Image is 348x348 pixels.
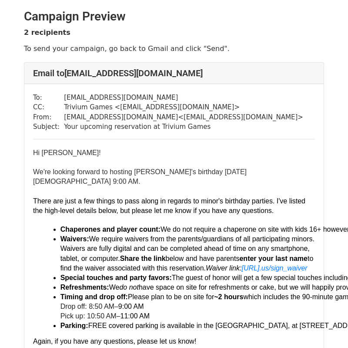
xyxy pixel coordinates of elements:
td: CC: [33,102,64,112]
b: Share the link [120,255,166,262]
h4: Email to [EMAIL_ADDRESS][DOMAIN_NAME] [33,68,315,78]
td: Trivium Games < [EMAIL_ADDRESS][DOMAIN_NAME] > [64,102,303,112]
i: Waiver link: [206,264,308,272]
span: 9:00 AM [118,303,144,310]
td: Your upcoming reservation at Trivium Games [64,122,303,132]
span: ~2 hours [214,293,243,301]
b: enter your last name [239,255,308,262]
h2: Campaign Preview [24,9,324,24]
td: From: [33,112,64,122]
strong: 2 recipients [24,28,70,37]
span: Again, if you have any questions, please let us know! [33,338,196,345]
span: 11:00 AM [120,312,150,320]
span: do not [119,284,138,291]
p: To send your campaign, go back to Gmail and click "Send". [24,44,324,53]
span: Waivers: [60,235,89,243]
span: We require waivers from the parents/guardians of all participating minors. Waivers are fully digi... [60,235,317,271]
span: There are just a few things to pass along in regards to minor's birthday parties. I've listed the... [33,197,307,214]
span: Special touches and party favors: [60,274,172,281]
span: Chaperones and player count: [60,226,161,233]
td: To: [33,93,64,103]
td: [EMAIL_ADDRESS][DOMAIN_NAME] [64,93,303,103]
span: Refreshments: [60,284,109,291]
span: Please plan to be on site for [128,293,214,301]
td: [EMAIL_ADDRESS][DOMAIN_NAME] < [EMAIL_ADDRESS][DOMAIN_NAME] > [64,112,303,122]
span: Timing and drop off: [60,293,128,301]
span: We're looking forward to hosting [PERSON_NAME]'s birthday [DATE][DEMOGRAPHIC_DATA] 9:00 AM. [33,168,247,185]
span: Parking: [60,322,88,329]
span: Hi [PERSON_NAME]! [33,149,101,156]
td: Subject: [33,122,64,132]
span: Pick up: 10:50 AM– [60,312,120,320]
span: We [109,284,120,291]
a: [URL].us/sign_waiver [241,264,307,272]
span: Drop off: 8:50 AM– [60,303,118,310]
